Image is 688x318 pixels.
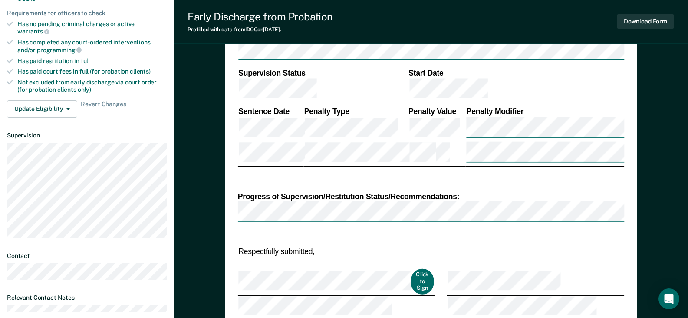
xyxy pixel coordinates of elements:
[17,28,49,35] span: warrants
[81,100,126,118] span: Revert Changes
[658,288,679,309] div: Open Intercom Messenger
[7,252,167,260] dt: Contact
[7,132,167,139] dt: Supervision
[466,107,624,117] th: Penalty Modifier
[617,14,674,29] button: Download Form
[188,27,333,33] div: Prefilled with data from IDOC on [DATE] .
[17,39,167,54] div: Has completed any court-ordered interventions and/or
[408,107,466,117] th: Penalty Value
[237,245,435,257] td: Respectfully submitted,
[17,79,167,94] div: Not excluded from early discharge via court order (for probation clients
[303,107,408,117] th: Penalty Type
[411,269,434,295] button: Click to Sign
[408,68,624,78] th: Start Date
[237,107,303,117] th: Sentence Date
[17,68,167,75] div: Has paid court fees in full (for probation
[7,10,167,17] div: Requirements for officers to check
[237,191,624,201] div: Progress of Supervision/Restitution Status/Recommendations:
[7,100,77,118] button: Update Eligibility
[188,10,333,23] div: Early Discharge from Probation
[81,57,90,64] span: full
[17,20,167,35] div: Has no pending criminal charges or active
[37,47,82,54] span: programming
[237,68,408,78] th: Supervision Status
[130,68,151,75] span: clients)
[7,294,167,301] dt: Relevant Contact Notes
[17,57,167,65] div: Has paid restitution in
[78,86,91,93] span: only)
